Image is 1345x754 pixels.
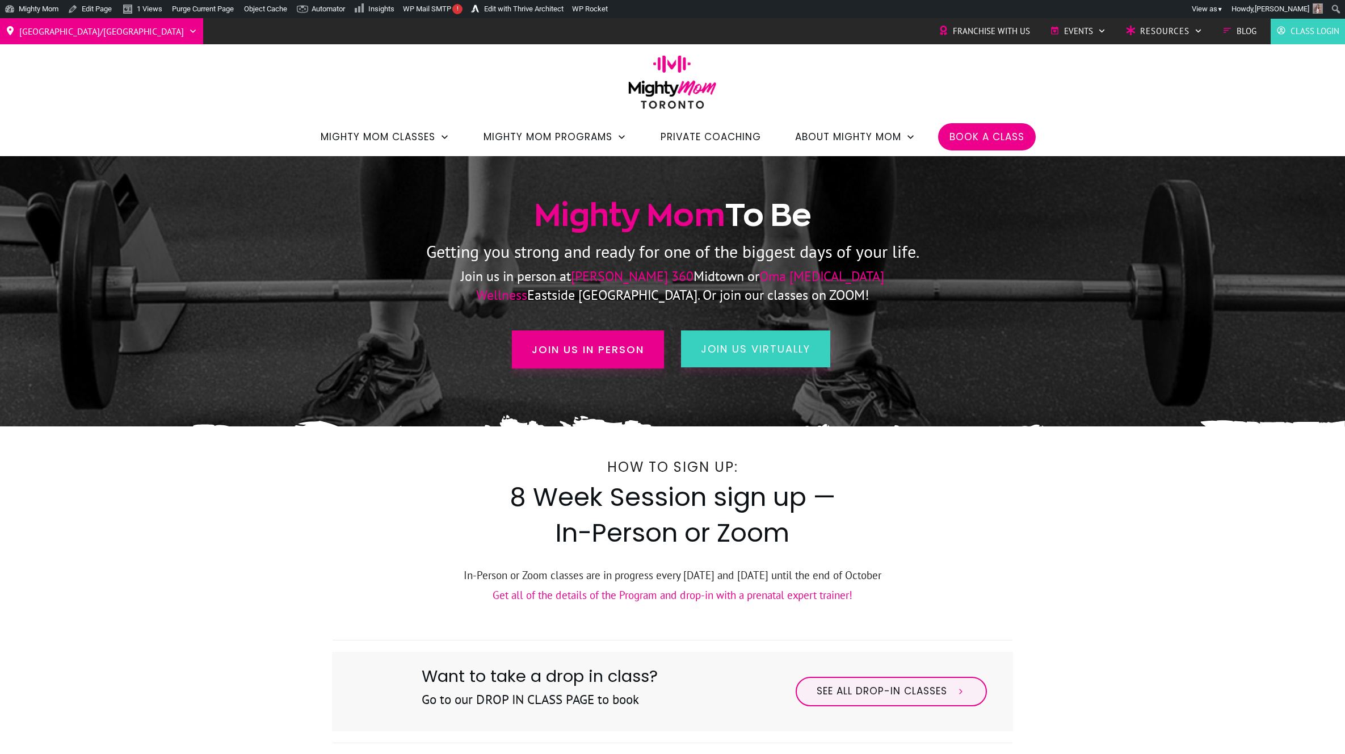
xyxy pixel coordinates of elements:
[493,588,852,602] a: Get all of the details of the Program and drop-in with a prenatal expert trainer!
[949,127,1024,146] a: Book a Class
[623,55,722,117] img: mightymom-logo-toronto
[422,690,658,722] h3: Go to our DROP IN CLASS PAGE to book
[1064,23,1093,40] span: Events
[607,458,738,476] span: How to Sign Up:
[939,23,1030,40] a: Franchise with Us
[1291,23,1339,40] span: Class Login
[19,22,184,40] span: [GEOGRAPHIC_DATA]/[GEOGRAPHIC_DATA]
[701,342,810,356] span: join us virtually
[422,665,658,688] span: Want to take a drop in class?
[1126,23,1203,40] a: Resources
[817,685,947,698] span: See All Drop-in Classes
[796,677,987,706] a: See All Drop-in Classes
[953,23,1030,40] span: Franchise with Us
[484,127,627,146] a: Mighty Mom Programs
[452,4,463,14] span: !
[321,127,449,146] a: Mighty Mom Classes
[510,479,835,551] span: 8 Week Session sign up — In-Person or Zoom
[413,267,932,304] p: Join us in person at Midtown or Eastside [GEOGRAPHIC_DATA]. Or join our classes on ZOOM!
[333,566,1012,585] p: In-Person or Zoom classes are in progress every [DATE] and [DATE] until the end of October
[1255,5,1309,13] span: [PERSON_NAME]
[512,330,664,368] a: Join us in person
[571,267,693,285] span: [PERSON_NAME] 360
[1222,23,1256,40] a: Blog
[795,127,915,146] a: About Mighty Mom
[661,127,761,146] a: Private Coaching
[532,342,644,357] span: Join us in person
[476,267,884,303] span: Oma [MEDICAL_DATA] Wellness
[1237,23,1256,40] span: Blog
[1140,23,1190,40] span: Resources
[795,127,901,146] span: About Mighty Mom
[321,127,435,146] span: Mighty Mom Classes
[333,237,1012,267] p: Getting you strong and ready for one of the biggest days of your life.
[681,330,830,367] a: join us virtually
[333,195,1012,236] h1: To Be
[484,127,612,146] span: Mighty Mom Programs
[534,198,725,232] span: Mighty Mom
[6,22,197,40] a: [GEOGRAPHIC_DATA]/[GEOGRAPHIC_DATA]
[1217,6,1223,13] span: ▼
[1276,23,1339,40] a: Class Login
[1050,23,1106,40] a: Events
